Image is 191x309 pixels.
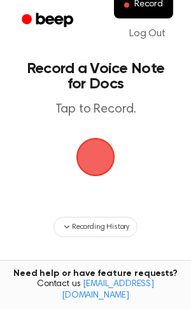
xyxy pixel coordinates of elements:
[76,138,115,176] img: Beep Logo
[53,217,138,237] button: Recording History
[13,8,85,33] a: Beep
[62,280,154,300] a: [EMAIL_ADDRESS][DOMAIN_NAME]
[8,279,183,301] span: Contact us
[72,221,129,233] span: Recording History
[117,18,178,49] a: Log Out
[23,61,168,92] h1: Record a Voice Note for Docs
[23,102,168,118] p: Tap to Record.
